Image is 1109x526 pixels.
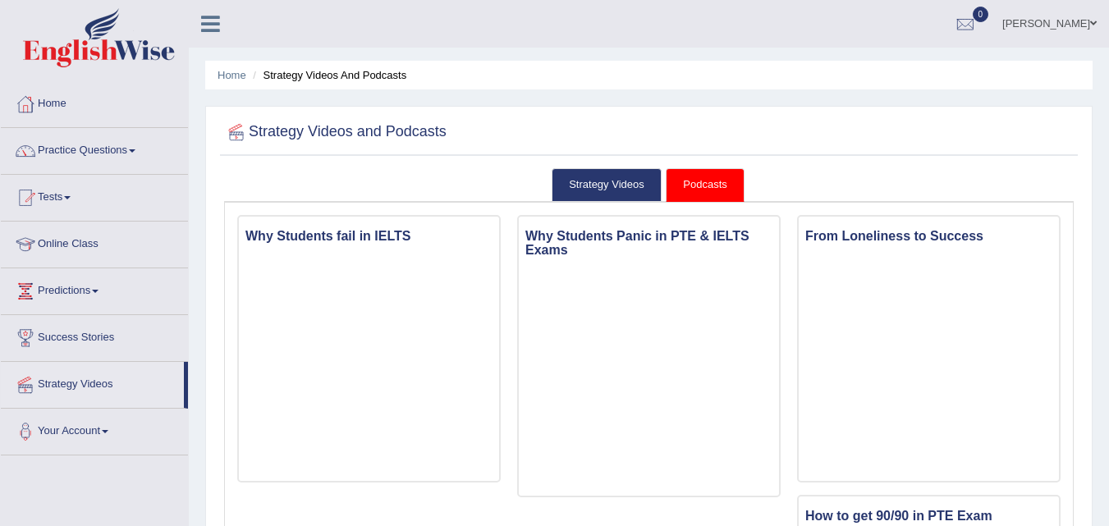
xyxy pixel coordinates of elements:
h3: Why Students fail in IELTS [239,225,499,248]
li: Strategy Videos and Podcasts [249,67,406,83]
a: Predictions [1,268,188,309]
a: Strategy Videos [1,362,184,403]
a: Practice Questions [1,128,188,169]
a: Strategy Videos [552,168,662,202]
a: Tests [1,175,188,216]
span: 0 [973,7,989,22]
a: Podcasts [666,168,744,202]
a: Your Account [1,409,188,450]
h3: Why Students Panic in PTE & IELTS Exams [519,225,779,262]
h3: From Loneliness to Success [799,225,1059,248]
a: Success Stories [1,315,188,356]
h2: Strategy Videos and Podcasts [224,120,447,144]
a: Online Class [1,222,188,263]
a: Home [1,81,188,122]
a: Home [218,69,246,81]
